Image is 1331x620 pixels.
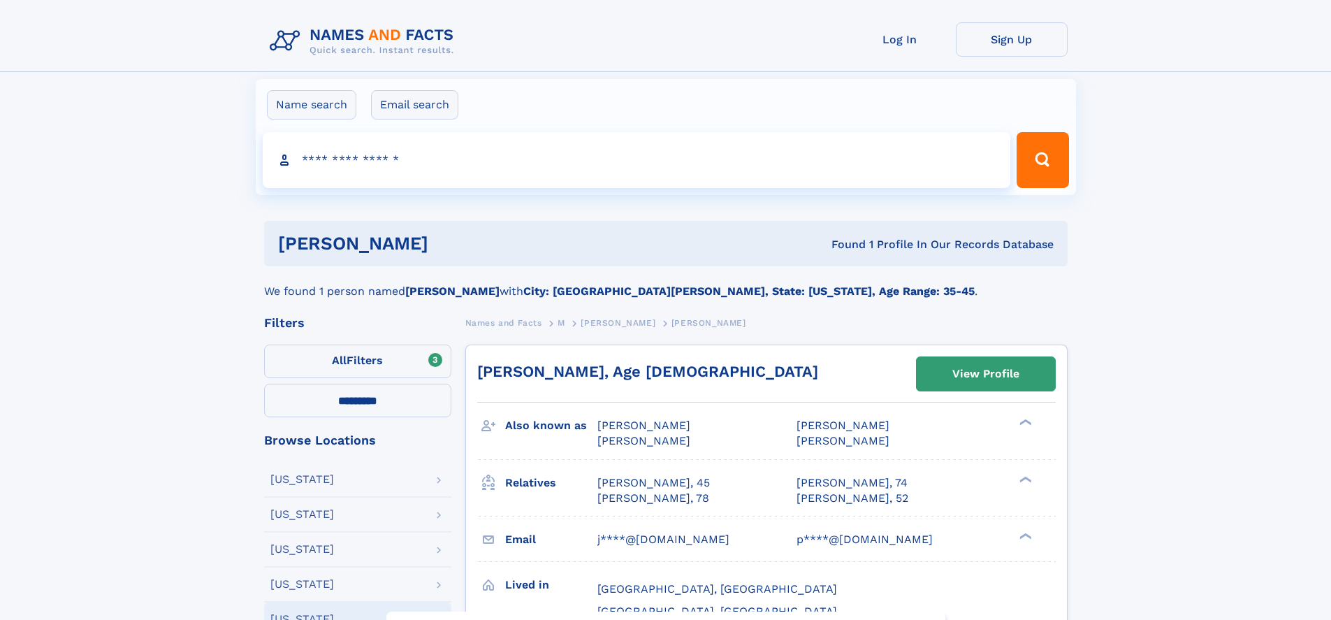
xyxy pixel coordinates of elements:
[505,471,597,495] h3: Relatives
[797,419,889,432] span: [PERSON_NAME]
[264,266,1068,300] div: We found 1 person named with .
[558,318,565,328] span: M
[505,528,597,551] h3: Email
[332,354,347,367] span: All
[597,434,690,447] span: [PERSON_NAME]
[523,284,975,298] b: City: [GEOGRAPHIC_DATA][PERSON_NAME], State: [US_STATE], Age Range: 35-45
[952,358,1019,390] div: View Profile
[371,90,458,120] label: Email search
[597,491,709,506] a: [PERSON_NAME], 78
[270,474,334,485] div: [US_STATE]
[597,419,690,432] span: [PERSON_NAME]
[465,314,542,331] a: Names and Facts
[630,237,1054,252] div: Found 1 Profile In Our Records Database
[477,363,818,380] a: [PERSON_NAME], Age [DEMOGRAPHIC_DATA]
[505,573,597,597] h3: Lived in
[1016,475,1033,484] div: ❯
[597,475,710,491] a: [PERSON_NAME], 45
[264,434,451,447] div: Browse Locations
[505,414,597,438] h3: Also known as
[1016,418,1033,427] div: ❯
[558,314,565,331] a: M
[278,235,630,252] h1: [PERSON_NAME]
[267,90,356,120] label: Name search
[263,132,1011,188] input: search input
[270,544,334,555] div: [US_STATE]
[597,605,837,618] span: [GEOGRAPHIC_DATA], [GEOGRAPHIC_DATA]
[671,318,746,328] span: [PERSON_NAME]
[581,318,655,328] span: [PERSON_NAME]
[797,491,908,506] a: [PERSON_NAME], 52
[405,284,500,298] b: [PERSON_NAME]
[797,475,908,491] a: [PERSON_NAME], 74
[581,314,655,331] a: [PERSON_NAME]
[264,317,451,329] div: Filters
[844,22,956,57] a: Log In
[917,357,1055,391] a: View Profile
[264,22,465,60] img: Logo Names and Facts
[1017,132,1068,188] button: Search Button
[270,509,334,520] div: [US_STATE]
[956,22,1068,57] a: Sign Up
[264,345,451,378] label: Filters
[597,582,837,596] span: [GEOGRAPHIC_DATA], [GEOGRAPHIC_DATA]
[1016,531,1033,540] div: ❯
[270,579,334,590] div: [US_STATE]
[797,434,889,447] span: [PERSON_NAME]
